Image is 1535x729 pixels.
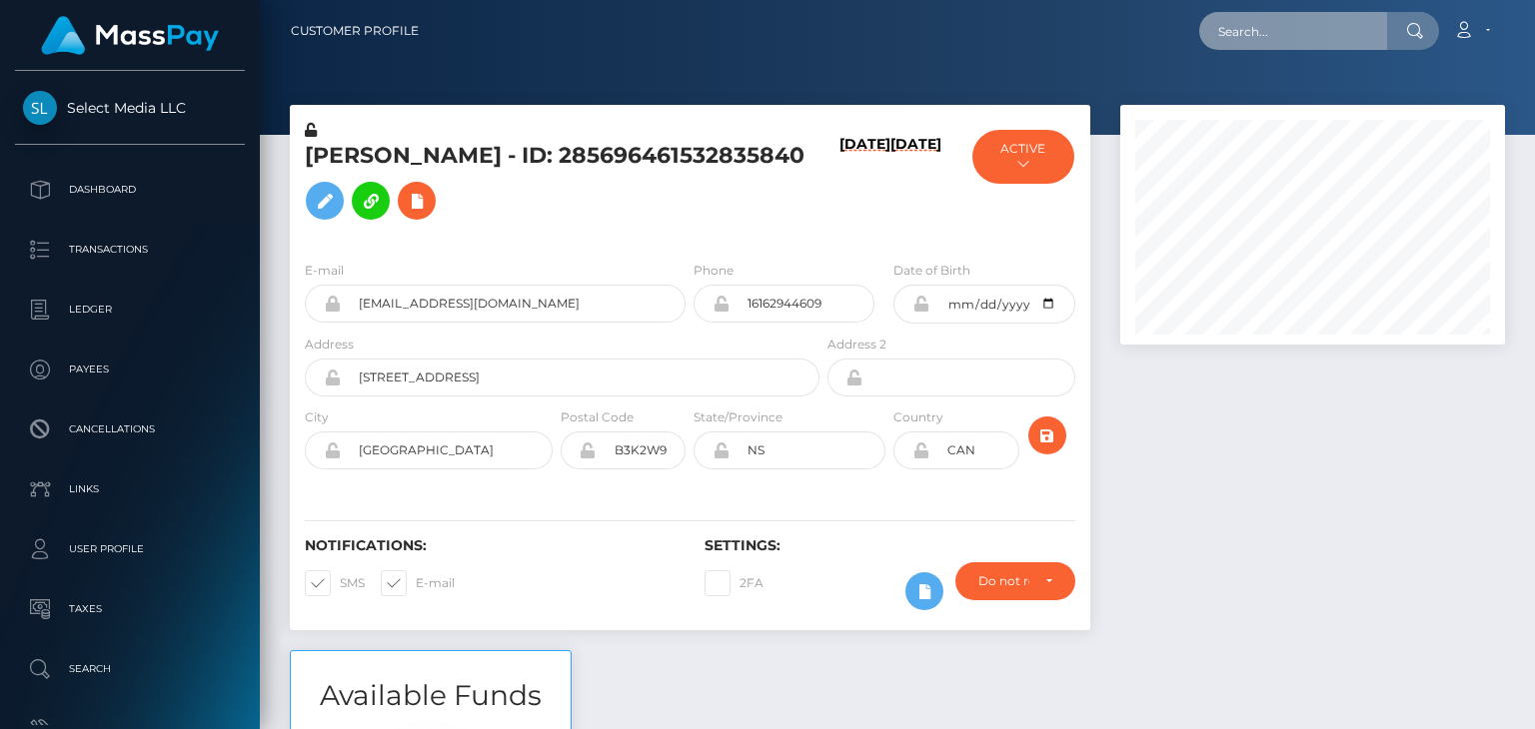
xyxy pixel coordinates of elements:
[890,136,941,237] h6: [DATE]
[694,262,734,280] label: Phone
[955,562,1075,600] button: Do not require
[972,130,1073,184] button: ACTIVE
[561,408,634,426] label: Postal Code
[291,10,419,52] a: Customer Profile
[15,644,245,694] a: Search
[23,414,237,444] p: Cancellations
[305,408,329,426] label: City
[15,345,245,394] a: Payees
[827,336,886,354] label: Address 2
[978,573,1029,589] div: Do not require
[15,524,245,574] a: User Profile
[1199,12,1387,50] input: Search...
[305,537,675,554] h6: Notifications:
[23,534,237,564] p: User Profile
[291,676,571,715] h3: Available Funds
[694,408,782,426] label: State/Province
[705,570,764,596] label: 2FA
[23,91,57,125] img: Select Media LLC
[23,654,237,684] p: Search
[23,594,237,624] p: Taxes
[23,235,237,265] p: Transactions
[305,141,808,230] h5: [PERSON_NAME] - ID: 285696461532835840
[305,570,365,596] label: SMS
[381,570,455,596] label: E-mail
[15,225,245,275] a: Transactions
[305,262,344,280] label: E-mail
[839,136,890,237] h6: [DATE]
[23,175,237,205] p: Dashboard
[15,165,245,215] a: Dashboard
[893,408,943,426] label: Country
[705,537,1074,554] h6: Settings:
[23,295,237,325] p: Ledger
[41,16,219,55] img: MassPay Logo
[15,99,245,117] span: Select Media LLC
[15,464,245,514] a: Links
[15,584,245,634] a: Taxes
[23,355,237,384] p: Payees
[15,404,245,454] a: Cancellations
[23,474,237,504] p: Links
[15,285,245,335] a: Ledger
[305,336,354,354] label: Address
[893,262,970,280] label: Date of Birth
